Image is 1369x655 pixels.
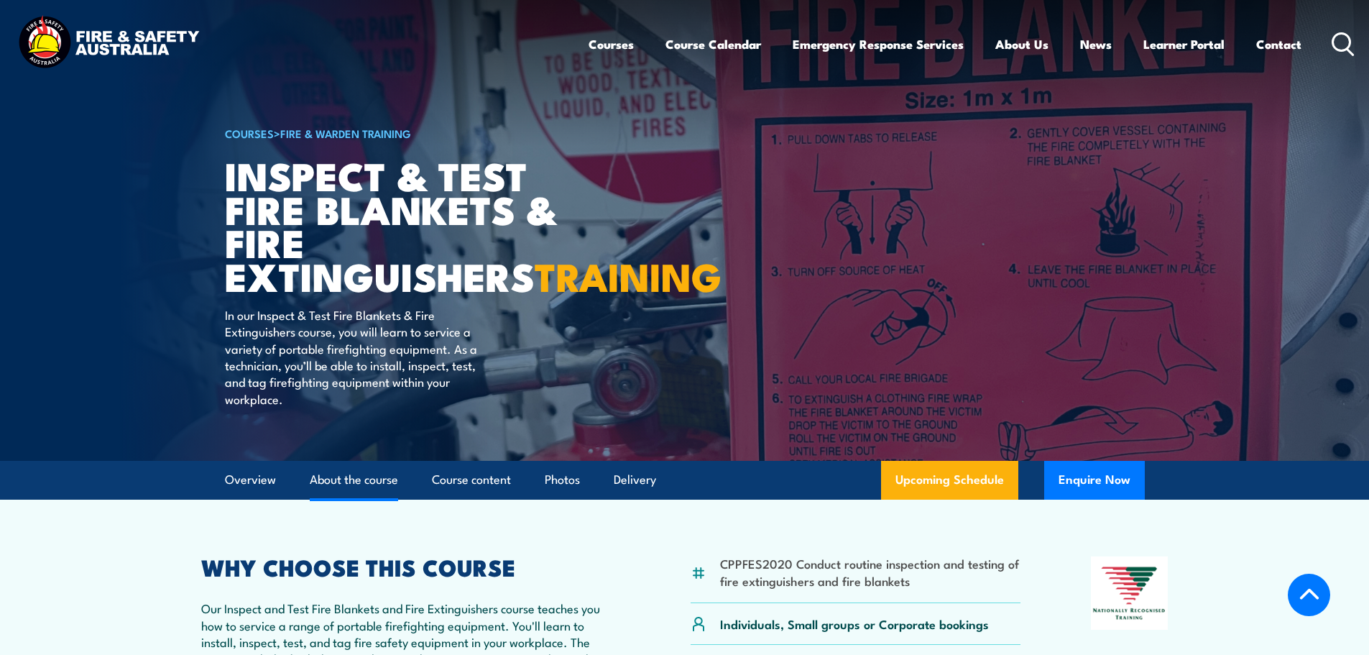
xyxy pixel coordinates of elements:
[535,245,722,305] strong: TRAINING
[665,25,761,63] a: Course Calendar
[225,461,276,499] a: Overview
[1091,556,1169,630] img: Nationally Recognised Training logo.
[995,25,1048,63] a: About Us
[589,25,634,63] a: Courses
[881,461,1018,500] a: Upcoming Schedule
[1256,25,1301,63] a: Contact
[793,25,964,63] a: Emergency Response Services
[1143,25,1225,63] a: Learner Portal
[1044,461,1145,500] button: Enquire Now
[720,555,1021,589] li: CPPFES2020 Conduct routine inspection and testing of fire extinguishers and fire blankets
[201,556,621,577] h2: WHY CHOOSE THIS COURSE
[545,461,580,499] a: Photos
[720,615,989,632] p: Individuals, Small groups or Corporate bookings
[280,125,411,141] a: Fire & Warden Training
[1080,25,1112,63] a: News
[225,158,580,293] h1: Inspect & Test Fire Blankets & Fire Extinguishers
[432,461,511,499] a: Course content
[310,461,398,499] a: About the course
[225,125,274,141] a: COURSES
[225,306,487,407] p: In our Inspect & Test Fire Blankets & Fire Extinguishers course, you will learn to service a vari...
[614,461,656,499] a: Delivery
[225,124,580,142] h6: >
